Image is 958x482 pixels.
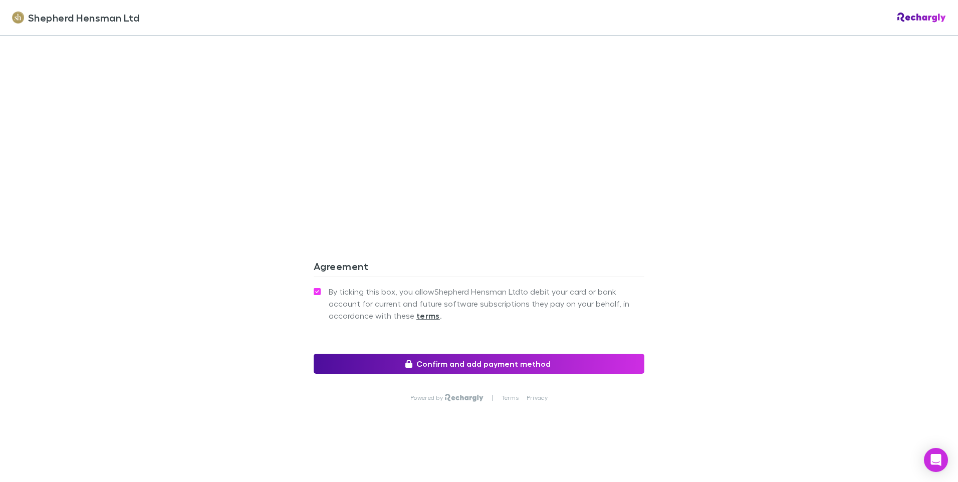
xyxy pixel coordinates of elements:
[445,394,484,402] img: Rechargly Logo
[527,394,548,402] a: Privacy
[314,354,644,374] button: Confirm and add payment method
[416,311,440,321] strong: terms
[897,13,946,23] img: Rechargly Logo
[12,12,24,24] img: Shepherd Hensman Ltd's Logo
[492,394,493,402] p: |
[502,394,519,402] a: Terms
[28,10,139,25] span: Shepherd Hensman Ltd
[924,448,948,472] div: Open Intercom Messenger
[410,394,445,402] p: Powered by
[314,260,644,276] h3: Agreement
[329,286,644,322] span: By ticking this box, you allow Shepherd Hensman Ltd to debit your card or bank account for curren...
